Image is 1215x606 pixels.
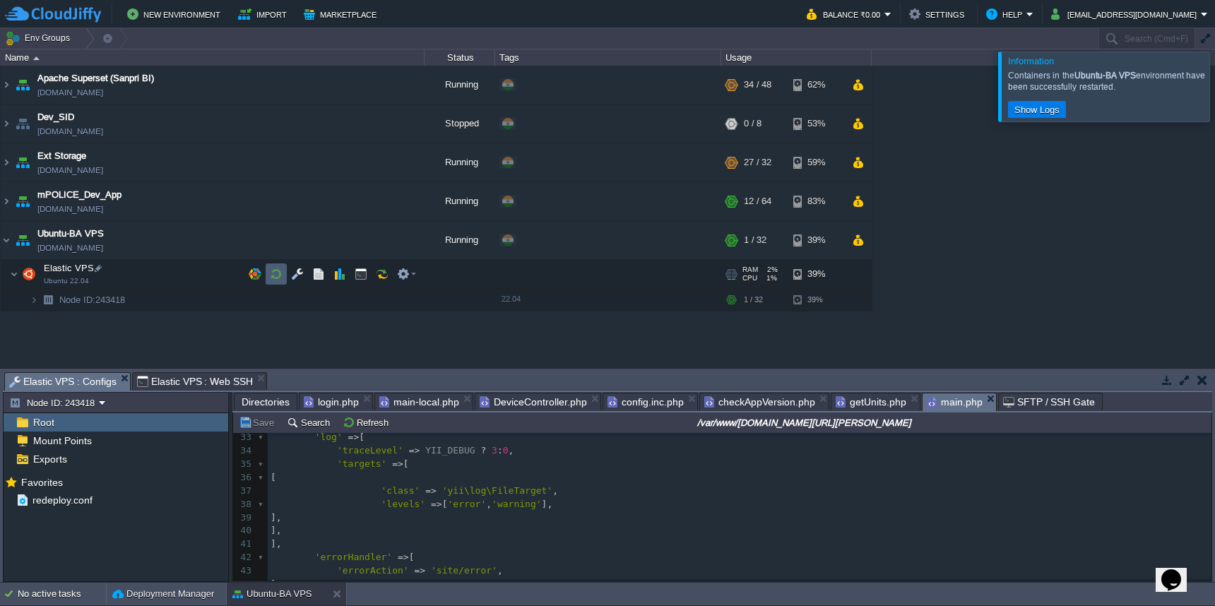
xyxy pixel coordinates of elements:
[425,182,495,220] div: Running
[922,393,997,410] li: /var/www/sevarth.in.net/Yatharth/frontend/config/main.php
[37,188,121,202] a: mPOLICE_Dev_App
[30,289,38,311] img: AMDAwAAAACH5BAEAAAAALAAAAAABAAEAAAICRAEAOw==
[403,458,409,469] span: [
[398,552,409,562] span: =>
[13,66,32,104] img: AMDAwAAAACH5BAEAAAAALAAAAAABAAEAAAICRAEAOw==
[42,262,96,274] span: Elastic VPS
[30,434,94,447] a: Mount Points
[807,6,884,23] button: Balance ₹0.00
[233,485,255,498] div: 37
[37,71,154,85] span: Apache Superset (Sanpri BI)
[37,227,104,241] span: Ubuntu-BA VPS
[503,445,509,456] span: 0
[13,221,32,259] img: AMDAwAAAACH5BAEAAAAALAAAAAABAAEAAAICRAEAOw==
[442,485,553,496] span: 'yii\log\FileTarget'
[603,393,698,410] li: /var/www/sevarth.in.net/Yatharth/frontend/web/hrms_webservices/config.inc.php
[744,289,763,311] div: 1 / 32
[509,445,514,456] span: ,
[44,277,89,285] span: Ubuntu 22.04
[744,143,771,182] div: 27 / 32
[58,294,127,306] span: 243418
[233,551,255,564] div: 42
[30,453,69,465] a: Exports
[744,221,766,259] div: 1 / 32
[233,537,255,551] div: 41
[337,445,403,456] span: 'traceLevel'
[233,524,255,537] div: 40
[271,578,282,589] span: ],
[480,445,486,456] span: ?
[1010,103,1064,116] button: Show Logs
[343,416,393,429] button: Refresh
[742,274,757,283] span: CPU
[425,49,494,66] div: Status
[909,6,968,23] button: Settings
[315,552,393,562] span: 'errorHandler'
[1008,56,1054,66] span: Information
[836,393,906,410] span: getUnits.php
[722,49,871,66] div: Usage
[409,445,420,456] span: =>
[409,552,415,562] span: [
[30,494,95,506] a: redeploy.conf
[9,373,117,391] span: Elastic VPS : Configs
[232,587,312,601] button: Ubuntu-BA VPS
[699,393,829,410] li: /var/www/sevarth.in.net/Yatharth/frontend/web/hrms_webservices/checkAppVersion.php
[59,295,95,305] span: Node ID:
[271,538,282,549] span: ],
[37,202,103,216] a: [DOMAIN_NAME]
[233,511,255,525] div: 39
[5,6,101,23] img: CloudJiffy
[431,565,497,576] span: 'site/error'
[379,393,459,410] span: main-local.php
[486,499,492,509] span: ,
[381,499,426,509] span: 'levels'
[1003,393,1096,410] span: SFTP / SSH Gate
[233,471,255,485] div: 36
[1008,70,1206,93] div: Containers in the environment have been successfully restarted.
[425,66,495,104] div: Running
[492,445,497,456] span: 3
[9,396,99,409] button: Node ID: 243418
[793,221,839,259] div: 39%
[18,583,106,605] div: No active tasks
[304,6,381,23] button: Marketplace
[425,105,495,143] div: Stopped
[831,393,920,410] li: /var/www/sevarth.in.net/Yatharth/frontend/web/hrms_webservices/getUnits.php
[415,565,426,576] span: =>
[744,182,771,220] div: 12 / 64
[5,28,75,48] button: Env Groups
[233,578,255,591] div: 44
[480,393,587,410] span: DeviceController.php
[497,445,503,456] span: :
[287,416,334,429] button: Search
[242,393,290,410] span: Directories
[1156,549,1201,592] iframe: chat widget
[764,266,778,274] span: 2%
[1,221,12,259] img: AMDAwAAAACH5BAEAAAAALAAAAAABAAEAAAICRAEAOw==
[447,499,486,509] span: 'error'
[1,143,12,182] img: AMDAwAAAACH5BAEAAAAALAAAAAABAAEAAAICRAEAOw==
[1,66,12,104] img: AMDAwAAAACH5BAEAAAAALAAAAAABAAEAAAICRAEAOw==
[1,105,12,143] img: AMDAwAAAACH5BAEAAAAALAAAAAABAAEAAAICRAEAOw==
[496,49,721,66] div: Tags
[1,49,424,66] div: Name
[37,124,103,138] a: [DOMAIN_NAME]
[1051,6,1201,23] button: [EMAIL_ADDRESS][DOMAIN_NAME]
[392,458,403,469] span: =>
[793,143,839,182] div: 59%
[927,393,983,411] span: main.php
[744,105,761,143] div: 0 / 8
[425,485,437,496] span: =>
[30,416,57,429] a: Root
[58,294,127,306] a: Node ID:243418
[13,105,32,143] img: AMDAwAAAACH5BAEAAAAALAAAAAABAAEAAAICRAEAOw==
[381,485,420,496] span: 'class'
[793,105,839,143] div: 53%
[497,565,503,576] span: ,
[271,472,276,482] span: [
